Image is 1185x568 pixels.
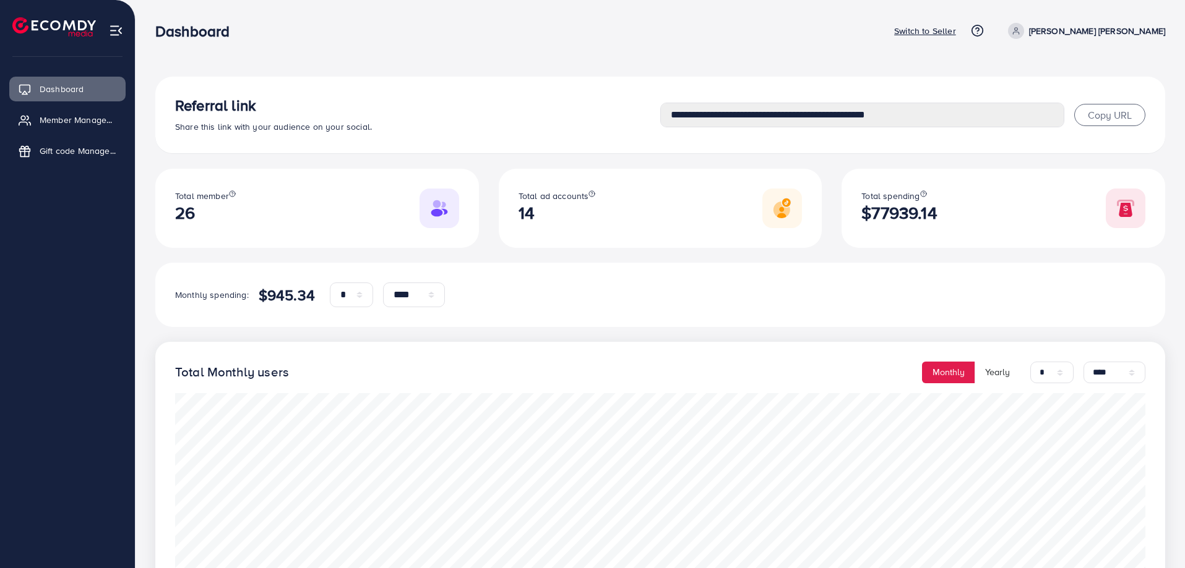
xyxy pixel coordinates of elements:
[1029,23,1165,38] p: [PERSON_NAME] [PERSON_NAME]
[894,23,956,38] p: Switch to Seller
[1074,104,1145,126] button: Copy URL
[9,138,126,163] a: Gift code Management
[861,203,937,223] h2: $77939.14
[922,362,975,383] button: Monthly
[109,23,123,38] img: menu
[420,189,459,228] img: Responsive image
[861,190,920,202] span: Total spending
[1088,108,1132,122] span: Copy URL
[9,77,126,101] a: Dashboard
[1003,23,1165,39] a: [PERSON_NAME] [PERSON_NAME]
[40,83,84,95] span: Dashboard
[1106,189,1145,228] img: Responsive image
[40,145,116,157] span: Gift code Management
[175,287,249,302] p: Monthly spending:
[40,114,116,126] span: Member Management
[12,17,96,36] img: logo
[762,189,802,228] img: Responsive image
[975,362,1020,383] button: Yearly
[519,190,589,202] span: Total ad accounts
[175,190,229,202] span: Total member
[175,121,372,133] span: Share this link with your audience on your social.
[259,286,315,304] h4: $945.34
[175,203,236,223] h2: 26
[175,96,660,114] h3: Referral link
[175,365,289,380] h4: Total Monthly users
[155,22,239,40] h3: Dashboard
[519,203,596,223] h2: 14
[9,108,126,132] a: Member Management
